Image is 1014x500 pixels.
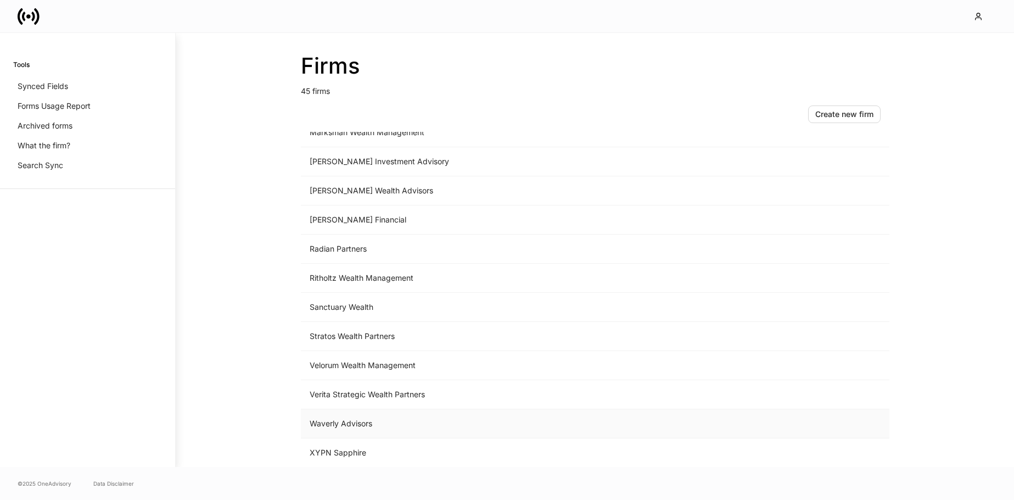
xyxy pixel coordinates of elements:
[301,147,707,176] td: [PERSON_NAME] Investment Advisory
[301,380,707,409] td: Verita Strategic Wealth Partners
[301,322,707,351] td: Stratos Wealth Partners
[18,140,70,151] p: What the firm?
[13,136,162,155] a: What the firm?
[13,96,162,116] a: Forms Usage Report
[93,479,134,488] a: Data Disclaimer
[301,235,707,264] td: Radian Partners
[301,53,889,79] h2: Firms
[18,120,72,131] p: Archived forms
[301,79,889,97] p: 45 firms
[13,76,162,96] a: Synced Fields
[13,155,162,175] a: Search Sync
[18,160,63,171] p: Search Sync
[13,59,30,70] h6: Tools
[301,438,707,468] td: XYPN Sapphire
[18,81,68,92] p: Synced Fields
[18,101,91,112] p: Forms Usage Report
[301,293,707,322] td: Sanctuary Wealth
[301,118,707,147] td: Marksman Wealth Management
[815,110,873,118] div: Create new firm
[301,205,707,235] td: [PERSON_NAME] Financial
[13,116,162,136] a: Archived forms
[301,264,707,293] td: Ritholtz Wealth Management
[301,351,707,380] td: Velorum Wealth Management
[301,409,707,438] td: Waverly Advisors
[808,105,881,123] button: Create new firm
[18,479,71,488] span: © 2025 OneAdvisory
[301,176,707,205] td: [PERSON_NAME] Wealth Advisors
